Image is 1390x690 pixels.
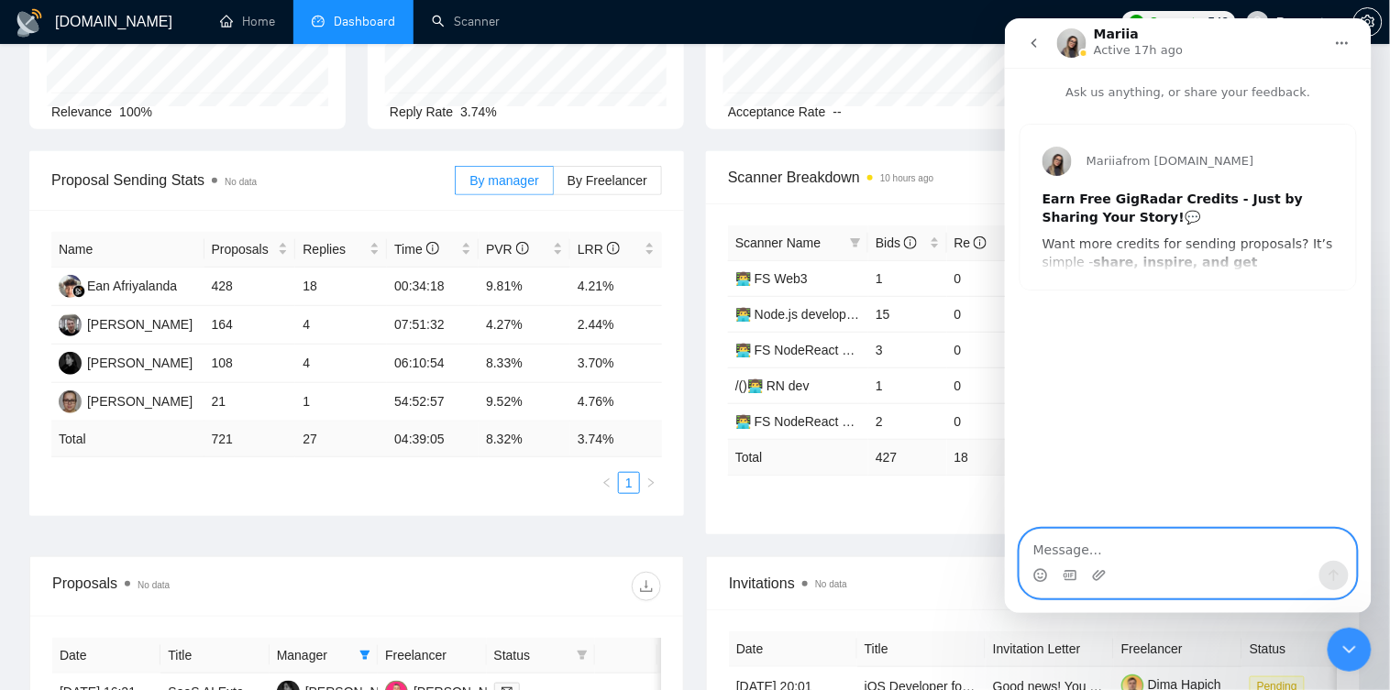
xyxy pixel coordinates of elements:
[573,641,591,669] span: filter
[1353,7,1383,37] button: setting
[728,166,1339,189] span: Scanner Breakdown
[880,173,933,183] time: 10 hours ago
[857,631,986,667] th: Title
[1242,631,1371,667] th: Status
[270,638,378,674] th: Manager
[578,242,620,257] span: LRR
[59,316,193,331] a: VL[PERSON_NAME]
[868,439,946,475] td: 427
[204,268,296,306] td: 428
[220,14,275,29] a: homeHome
[51,232,204,268] th: Name
[1005,18,1372,613] iframe: Intercom live chat
[295,383,387,422] td: 1
[947,367,1025,403] td: 0
[204,232,296,268] th: Proposals
[947,439,1025,475] td: 18
[460,104,497,119] span: 3.74%
[728,439,868,475] td: Total
[295,422,387,457] td: 27
[138,580,170,590] span: No data
[387,268,479,306] td: 00:34:18
[596,472,618,494] li: Previous Page
[432,14,500,29] a: searchScanner
[728,104,826,119] span: Acceptance Rate
[570,383,662,422] td: 4.76%
[1208,12,1229,32] span: 542
[87,353,193,373] div: [PERSON_NAME]
[295,306,387,345] td: 4
[59,275,82,298] img: EA
[619,473,639,493] a: 1
[51,422,204,457] td: Total
[160,638,269,674] th: Title
[986,631,1114,667] th: Invitation Letter
[516,242,529,255] span: info-circle
[390,104,453,119] span: Reply Rate
[87,276,177,296] div: Ean Afriyalanda
[387,422,479,457] td: 04:39:05
[52,572,357,601] div: Proposals
[312,15,325,27] span: dashboard
[645,477,656,488] span: right
[633,579,660,594] span: download
[426,242,439,255] span: info-circle
[735,271,808,286] a: 👨‍💻 FS Web3
[833,104,842,119] span: --
[618,472,640,494] li: 1
[850,237,861,248] span: filter
[954,235,987,250] span: Re
[51,169,455,192] span: Proposal Sending Stats
[735,307,875,322] a: 👨‍💻 Node.js developer v2
[570,345,662,383] td: 3.70%
[204,383,296,422] td: 21
[469,173,538,188] span: By manager
[846,229,865,257] span: filter
[1353,15,1383,29] a: setting
[868,332,946,367] td: 3
[570,422,662,457] td: 3.74 %
[387,306,479,345] td: 07:51:32
[868,296,946,332] td: 15
[59,390,82,413] img: IK
[815,579,847,589] span: No data
[479,306,570,345] td: 4.27%
[212,239,275,259] span: Proposals
[868,260,946,296] td: 1
[87,391,193,411] div: [PERSON_NAME]
[479,345,570,383] td: 8.33%
[607,242,620,255] span: info-circle
[904,236,917,249] span: info-circle
[947,296,1025,332] td: 0
[359,650,370,661] span: filter
[378,638,486,674] th: Freelancer
[1354,15,1382,29] span: setting
[479,268,570,306] td: 9.81%
[568,173,647,188] span: By Freelancer
[394,242,438,257] span: Time
[204,306,296,345] td: 164
[570,268,662,306] td: 4.21%
[1130,15,1144,29] img: upwork-logo.png
[735,235,821,250] span: Scanner Name
[735,343,967,357] a: 👨‍💻 FS NodeReact PropTech+CRM+ERP
[1114,631,1242,667] th: Freelancer
[729,631,857,667] th: Date
[1252,16,1264,28] span: user
[601,477,612,488] span: left
[295,345,387,383] td: 4
[204,422,296,457] td: 721
[356,641,374,669] span: filter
